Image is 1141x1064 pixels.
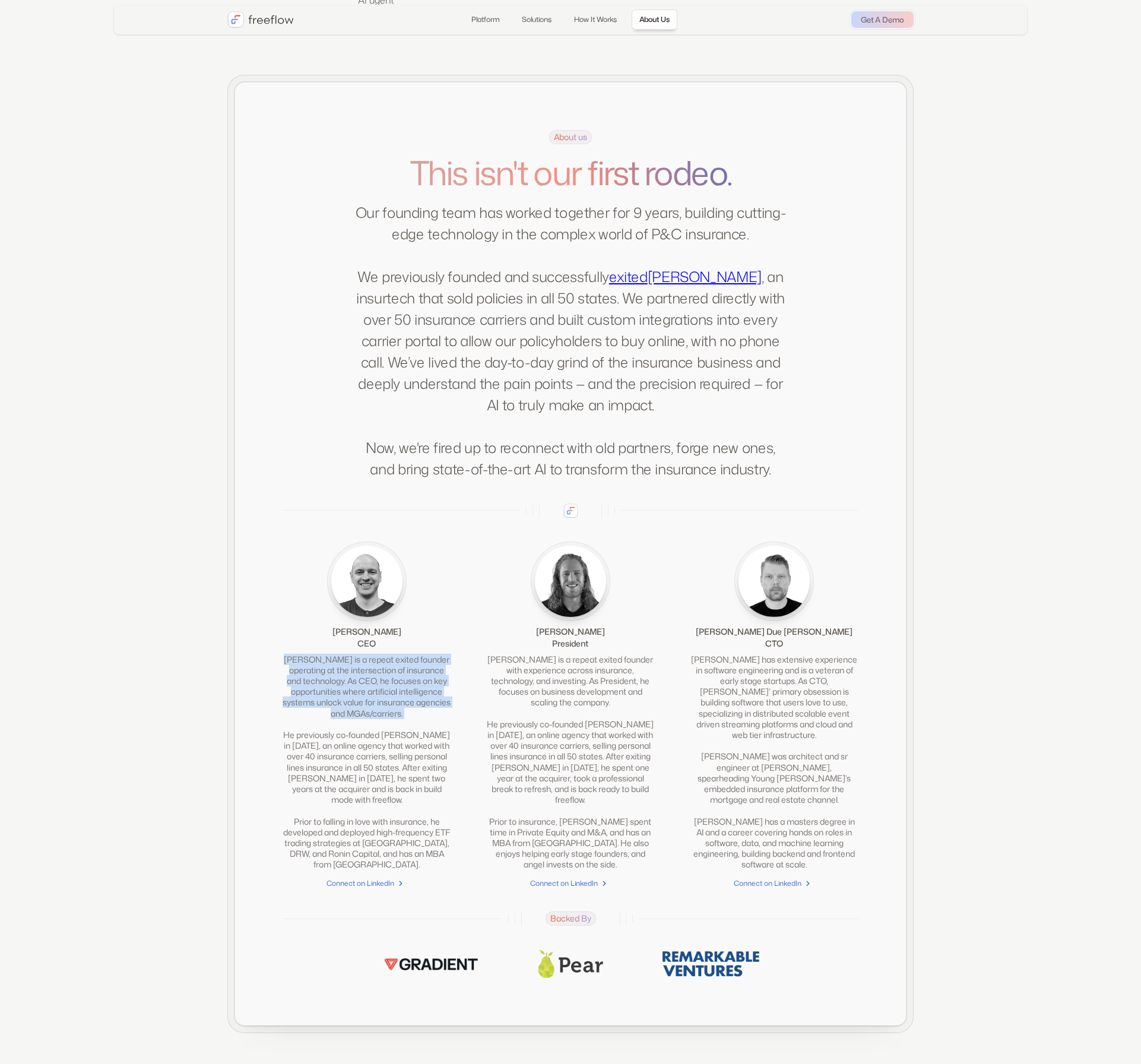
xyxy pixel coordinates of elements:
[690,877,858,890] a: Connect on LinkedIn
[549,130,592,144] span: About us
[632,9,677,30] a: About Us
[486,877,654,890] a: Connect on LinkedIn
[696,626,852,638] div: [PERSON_NAME] Due [PERSON_NAME]
[734,878,801,889] div: Connect on LinkedIn
[464,9,507,30] a: Platform
[227,11,294,28] a: home
[552,638,588,650] div: President
[546,911,596,926] span: Backed By
[530,878,598,889] div: Connect on LinkedIn
[327,878,394,889] div: Connect on LinkedIn
[354,154,787,192] h1: This isn't our first rodeo.
[648,267,762,287] a: [PERSON_NAME]
[765,638,783,650] div: CTO
[357,638,376,650] div: CEO
[851,11,914,28] a: Get A Demo
[514,9,559,30] a: Solutions
[354,202,787,480] p: Our founding team has worked together for 9 years, building cutting-edge technology in the comple...
[486,654,654,870] div: [PERSON_NAME] is a repeat exited founder with experience across insurance, technology, and invest...
[332,626,401,638] div: [PERSON_NAME]
[283,877,451,890] a: Connect on LinkedIn
[566,9,625,30] a: How It Works
[283,654,451,870] div: [PERSON_NAME] is a repeat exited founder operating at the intersection of insurance and technolog...
[609,267,648,287] a: exited
[690,654,858,870] div: [PERSON_NAME] has extensive experience in software engineering and is a veteran of early stage st...
[536,626,605,638] div: [PERSON_NAME]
